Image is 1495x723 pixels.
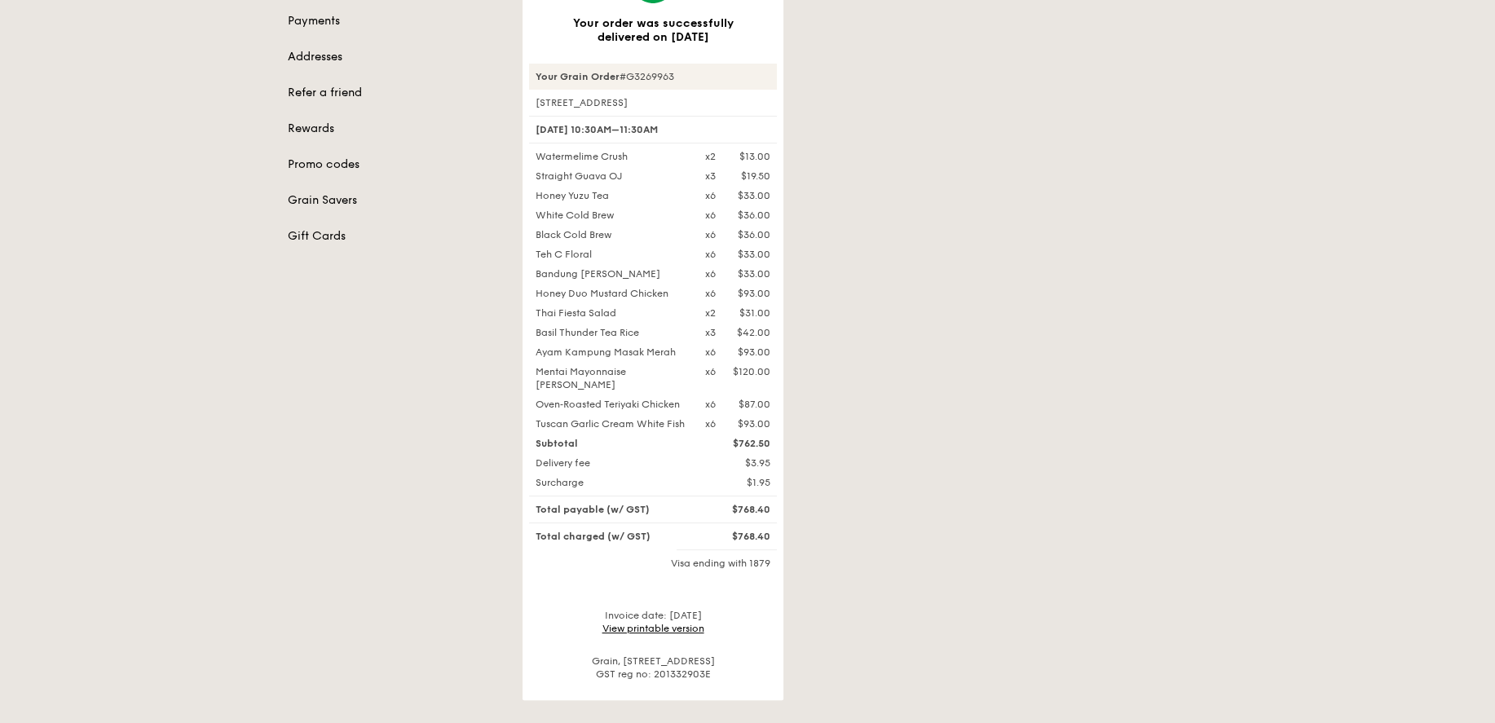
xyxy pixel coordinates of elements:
[738,189,770,202] div: $33.00
[526,248,695,261] div: Teh C Floral
[705,346,716,359] div: x6
[536,71,620,82] strong: Your Grain Order
[526,346,695,359] div: Ayam Kampung Masak Merah
[529,609,777,635] div: Invoice date: [DATE]
[526,287,695,300] div: Honey Duo Mustard Chicken
[695,476,780,489] div: $1.95
[739,150,770,163] div: $13.00
[529,64,777,90] div: #G3269963
[526,189,695,202] div: Honey Yuzu Tea
[738,228,770,241] div: $36.00
[695,456,780,470] div: $3.95
[526,437,695,450] div: Subtotal
[526,170,695,183] div: Straight Guava OJ
[526,456,695,470] div: Delivery fee
[288,228,503,245] a: Gift Cards
[738,346,770,359] div: $93.00
[526,365,695,391] div: Mentai Mayonnaise [PERSON_NAME]
[526,228,695,241] div: Black Cold Brew
[705,365,716,378] div: x6
[705,287,716,300] div: x6
[536,504,650,515] span: Total payable (w/ GST)
[602,623,704,634] a: View printable version
[741,170,770,183] div: $19.50
[733,365,770,378] div: $120.00
[529,116,777,143] div: [DATE] 10:30AM–11:30AM
[526,209,695,222] div: White Cold Brew
[695,437,780,450] div: $762.50
[705,398,716,411] div: x6
[705,170,716,183] div: x3
[739,306,770,320] div: $31.00
[529,655,777,681] div: Grain, [STREET_ADDRESS] GST reg no: 201332903E
[529,557,777,570] div: Visa ending with 1879
[737,326,770,339] div: $42.00
[526,530,695,543] div: Total charged (w/ GST)
[738,267,770,280] div: $33.00
[288,121,503,137] a: Rewards
[526,417,695,430] div: Tuscan Garlic Cream White Fish
[705,417,716,430] div: x6
[526,150,695,163] div: Watermelime Crush
[705,150,716,163] div: x2
[738,209,770,222] div: $36.00
[526,306,695,320] div: Thai Fiesta Salad
[705,306,716,320] div: x2
[549,16,757,44] h3: Your order was successfully delivered on [DATE]
[529,96,777,109] div: [STREET_ADDRESS]
[288,49,503,65] a: Addresses
[738,287,770,300] div: $93.00
[705,326,716,339] div: x3
[526,326,695,339] div: Basil Thunder Tea Rice
[288,192,503,209] a: Grain Savers
[526,476,695,489] div: Surcharge
[288,85,503,101] a: Refer a friend
[705,189,716,202] div: x6
[738,248,770,261] div: $33.00
[705,209,716,222] div: x6
[288,157,503,173] a: Promo codes
[705,228,716,241] div: x6
[526,398,695,411] div: Oven‑Roasted Teriyaki Chicken
[526,267,695,280] div: Bandung [PERSON_NAME]
[695,530,780,543] div: $768.40
[705,267,716,280] div: x6
[695,503,780,516] div: $768.40
[738,417,770,430] div: $93.00
[705,248,716,261] div: x6
[288,13,503,29] a: Payments
[739,398,770,411] div: $87.00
